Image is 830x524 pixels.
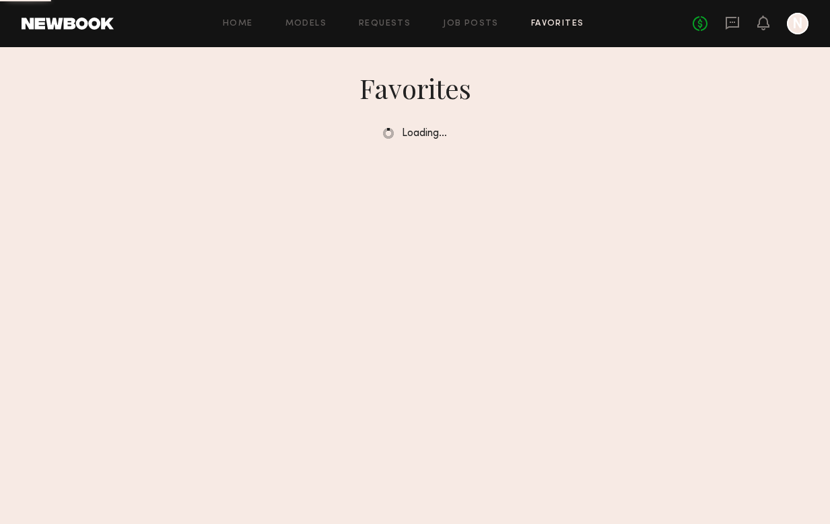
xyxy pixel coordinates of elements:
a: N [787,13,808,34]
a: Models [285,20,326,28]
a: Requests [359,20,411,28]
a: Job Posts [443,20,499,28]
a: Home [223,20,253,28]
a: Favorites [531,20,584,28]
span: Loading… [402,128,447,139]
